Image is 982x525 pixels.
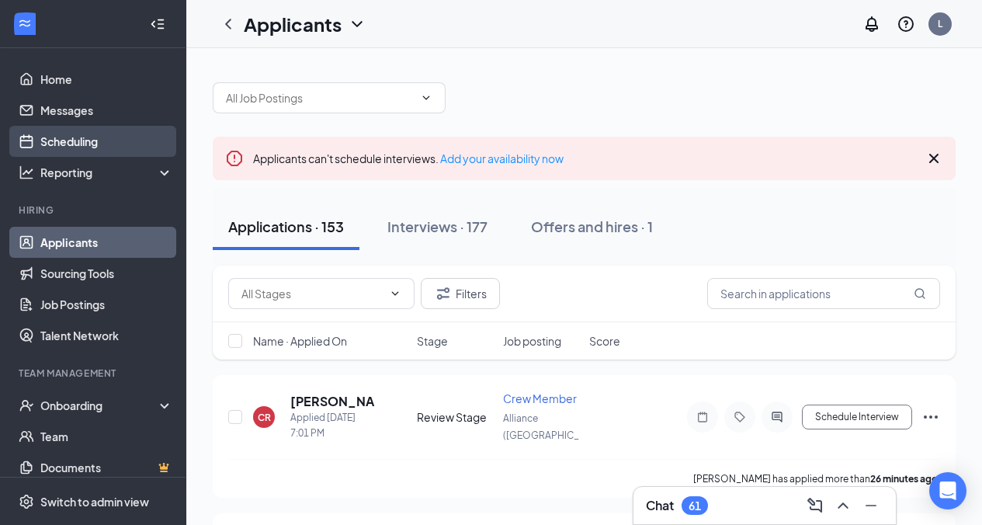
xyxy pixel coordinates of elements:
button: ComposeMessage [803,493,828,518]
div: Hiring [19,203,170,217]
span: Alliance ([GEOGRAPHIC_DATA]) [503,412,608,441]
svg: Minimize [862,496,880,515]
p: [PERSON_NAME] has applied more than . [693,472,940,485]
div: Team Management [19,367,170,380]
svg: Notifications [862,15,881,33]
div: Reporting [40,165,174,180]
div: Review Stage [417,409,494,425]
svg: Analysis [19,165,34,180]
span: Job posting [503,333,561,349]
span: Applicants can't schedule interviews. [253,151,564,165]
button: Filter Filters [421,278,500,309]
input: Search in applications [707,278,940,309]
svg: Cross [925,149,943,168]
h3: Chat [646,497,674,514]
div: CR [258,411,271,424]
a: Add your availability now [440,151,564,165]
a: Scheduling [40,126,173,157]
a: Talent Network [40,320,173,351]
div: L [938,17,942,30]
div: Applied [DATE] 7:01 PM [290,410,375,441]
div: Open Intercom Messenger [929,472,966,509]
input: All Job Postings [226,89,414,106]
svg: UserCheck [19,398,34,413]
a: DocumentsCrown [40,452,173,483]
a: Home [40,64,173,95]
svg: Ellipses [921,408,940,426]
svg: WorkstreamLogo [17,16,33,31]
svg: ChevronDown [389,287,401,300]
div: Switch to admin view [40,494,149,509]
a: Team [40,421,173,452]
span: Score [589,333,620,349]
div: 61 [689,499,701,513]
svg: Collapse [150,16,165,32]
a: Job Postings [40,289,173,320]
input: All Stages [241,285,383,302]
button: Schedule Interview [802,405,912,429]
span: Crew Member [503,391,577,405]
button: Minimize [859,493,883,518]
svg: ChevronLeft [219,15,238,33]
div: Interviews · 177 [387,217,488,236]
div: Onboarding [40,398,160,413]
svg: ChevronDown [420,92,432,104]
svg: Tag [730,411,749,423]
svg: ChevronDown [348,15,366,33]
svg: MagnifyingGlass [914,287,926,300]
svg: ChevronUp [834,496,852,515]
a: Sourcing Tools [40,258,173,289]
svg: ActiveChat [768,411,786,423]
svg: ComposeMessage [806,496,824,515]
h5: [PERSON_NAME] [290,393,375,410]
svg: Settings [19,494,34,509]
span: Stage [417,333,448,349]
a: Messages [40,95,173,126]
b: 26 minutes ago [870,473,938,485]
svg: Filter [434,284,453,303]
a: Applicants [40,227,173,258]
h1: Applicants [244,11,342,37]
span: Name · Applied On [253,333,347,349]
svg: QuestionInfo [897,15,915,33]
div: Offers and hires · 1 [531,217,653,236]
svg: Note [693,411,712,423]
svg: Error [225,149,244,168]
button: ChevronUp [831,493,855,518]
div: Applications · 153 [228,217,344,236]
